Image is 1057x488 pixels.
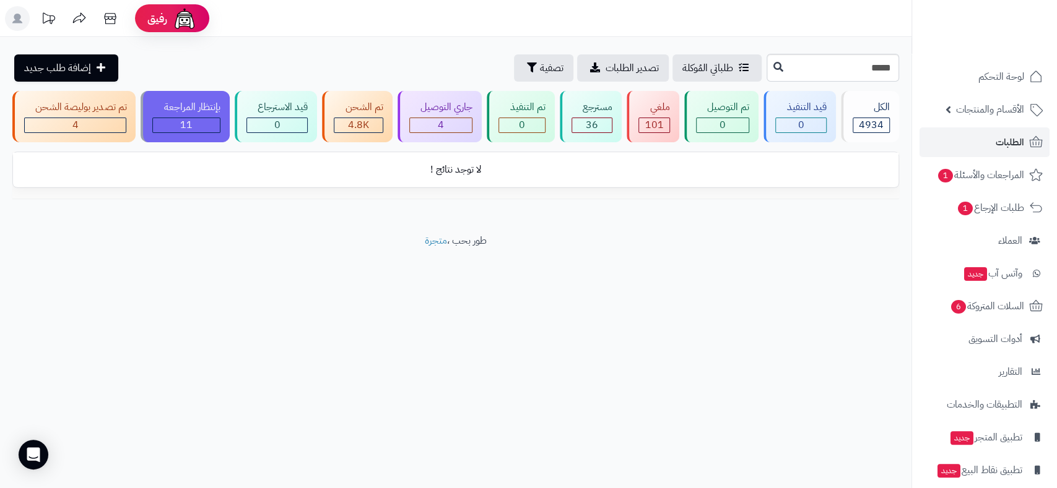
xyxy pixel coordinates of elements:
[320,91,394,142] a: تم الشحن 4.8K
[996,134,1024,151] span: الطلبات
[950,298,1024,315] span: السلات المتروكة
[33,6,64,34] a: تحديثات المنصة
[936,461,1022,479] span: تطبيق نقاط البيع
[957,199,1024,216] span: طلبات الإرجاع
[247,118,307,132] div: 0
[937,168,953,182] span: 1
[838,91,902,142] a: الكل4934
[720,118,726,132] span: 0
[920,259,1050,288] a: وآتس آبجديد
[395,91,484,142] a: جاري التوصيل 4
[920,160,1050,190] a: المراجعات والأسئلة1
[147,11,167,26] span: رفيق
[775,100,826,114] div: قيد التنفيذ
[859,118,884,132] span: 4934
[920,193,1050,223] a: طلبات الإرجاع1
[798,118,804,132] span: 0
[957,201,973,215] span: 1
[853,100,890,114] div: الكل
[438,118,444,132] span: 4
[498,100,545,114] div: تم التنفيذ
[920,291,1050,321] a: السلات المتروكة6
[672,54,762,82] a: طلباتي المُوكلة
[153,118,219,132] div: 11
[682,61,733,75] span: طلباتي المُوكلة
[557,91,624,142] a: مسترجع 36
[682,91,761,142] a: تم التوصيل 0
[409,100,472,114] div: جاري التوصيل
[973,24,1045,50] img: logo-2.png
[572,100,612,114] div: مسترجع
[334,100,383,114] div: تم الشحن
[920,422,1050,452] a: تطبيق المتجرجديد
[963,265,1022,282] span: وآتس آب
[499,118,544,132] div: 0
[978,68,1024,85] span: لوحة التحكم
[484,91,557,142] a: تم التنفيذ 0
[920,455,1050,485] a: تطبيق نقاط البيعجديد
[334,118,382,132] div: 4777
[947,396,1022,413] span: التطبيقات والخدمات
[639,118,669,132] div: 101
[950,431,973,445] span: جديد
[606,61,659,75] span: تصدير الطلبات
[638,100,669,114] div: ملغي
[920,390,1050,419] a: التطبيقات والخدمات
[776,118,825,132] div: 0
[348,118,369,132] span: 4.8K
[937,166,1024,184] span: المراجعات والأسئلة
[572,118,612,132] div: 36
[10,91,138,142] a: تم تصدير بوليصة الشحن 4
[514,54,573,82] button: تصفية
[519,118,525,132] span: 0
[25,118,126,132] div: 4
[761,91,838,142] a: قيد التنفيذ 0
[920,127,1050,157] a: الطلبات
[950,299,966,314] span: 6
[696,100,749,114] div: تم التوصيل
[24,61,91,75] span: إضافة طلب جديد
[410,118,472,132] div: 4
[624,91,681,142] a: ملغي 101
[645,118,663,132] span: 101
[968,330,1022,348] span: أدوات التسويق
[425,233,447,248] a: متجرة
[586,118,598,132] span: 36
[246,100,308,114] div: قيد الاسترجاع
[577,54,669,82] a: تصدير الطلبات
[964,267,987,281] span: جديد
[956,101,1024,118] span: الأقسام والمنتجات
[180,118,193,132] span: 11
[14,54,118,82] a: إضافة طلب جديد
[949,429,1022,446] span: تطبيق المتجر
[24,100,126,114] div: تم تصدير بوليصة الشحن
[274,118,281,132] span: 0
[232,91,320,142] a: قيد الاسترجاع 0
[13,153,898,187] td: لا توجد نتائج !
[920,357,1050,387] a: التقارير
[920,226,1050,255] a: العملاء
[937,464,960,477] span: جديد
[138,91,232,142] a: بإنتظار المراجعة 11
[920,62,1050,92] a: لوحة التحكم
[998,232,1022,249] span: العملاء
[697,118,749,132] div: 0
[72,118,79,132] span: 4
[540,61,563,75] span: تصفية
[152,100,220,114] div: بإنتظار المراجعة
[19,440,48,469] div: Open Intercom Messenger
[999,363,1022,380] span: التقارير
[920,324,1050,354] a: أدوات التسويق
[172,6,197,31] img: ai-face.png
